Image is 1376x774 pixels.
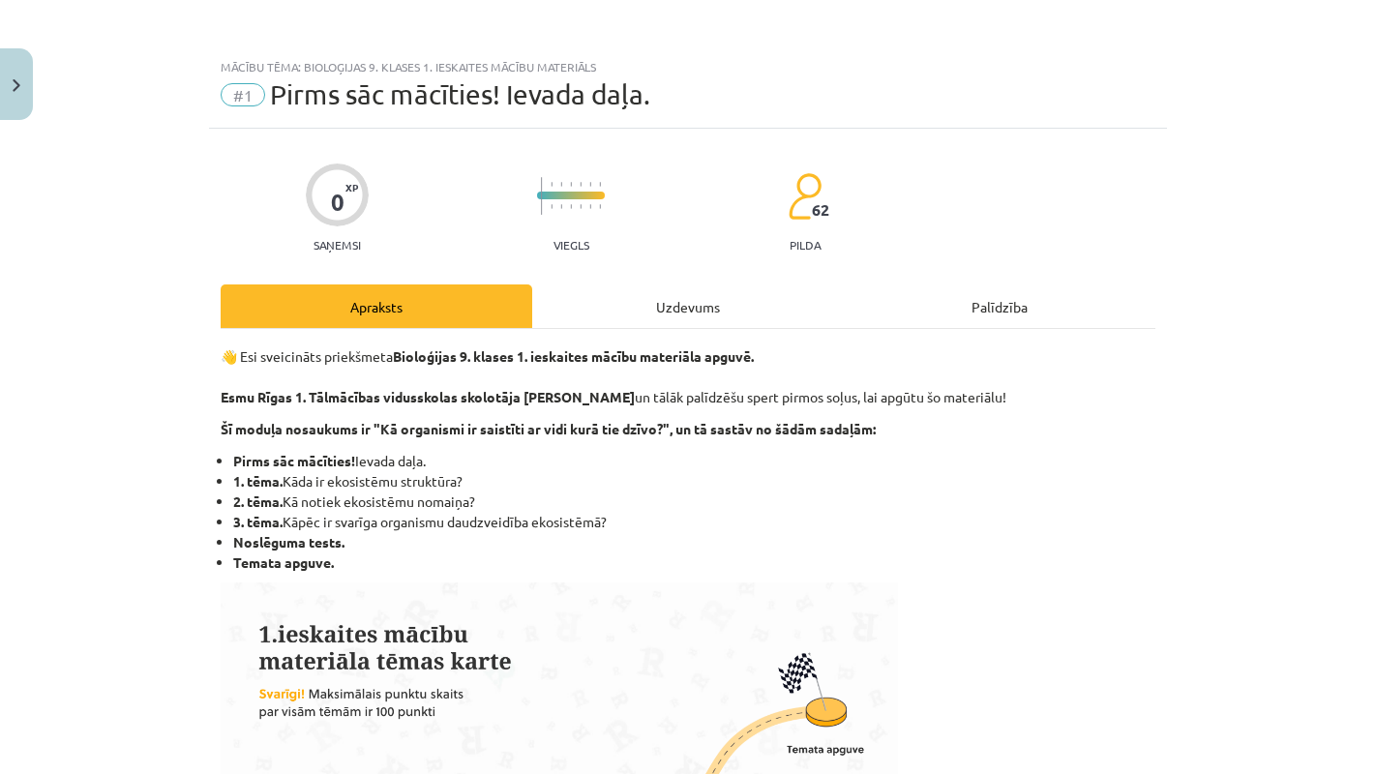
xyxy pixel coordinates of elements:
[221,346,1155,407] p: 👋 Esi sveicināts priekšmeta un tālāk palīdzēšu spert pirmos soļus, lai apgūtu šo materiālu!
[560,204,562,209] img: icon-short-line-57e1e144782c952c97e751825c79c345078a6d821885a25fce030b3d8c18986b.svg
[221,83,265,106] span: #1
[345,182,358,193] span: XP
[233,471,1155,491] li: Kāda ir ekosistēmu struktūra?
[233,451,1155,471] li: Ievada daļa.
[580,204,582,209] img: icon-short-line-57e1e144782c952c97e751825c79c345078a6d821885a25fce030b3d8c18986b.svg
[812,201,829,219] span: 62
[844,284,1155,328] div: Palīdzība
[233,513,283,530] strong: 3. tēma.
[580,182,582,187] img: icon-short-line-57e1e144782c952c97e751825c79c345078a6d821885a25fce030b3d8c18986b.svg
[599,182,601,187] img: icon-short-line-57e1e144782c952c97e751825c79c345078a6d821885a25fce030b3d8c18986b.svg
[233,492,283,510] strong: 2. tēma.
[233,553,334,571] strong: Temata apguve.
[221,420,876,437] b: Šī moduļa nosaukums ir "Kā organismi ir saistīti ar vidi kurā tie dzīvo?", un tā sastāv no šādām ...
[233,512,1155,532] li: Kāpēc ir svarīga organismu daudzveidība ekosistēmā?
[270,78,650,110] span: Pirms sāc mācīties! Ievada daļa.
[233,533,344,551] strong: Noslēguma tests.
[306,238,369,252] p: Saņemsi
[570,204,572,209] img: icon-short-line-57e1e144782c952c97e751825c79c345078a6d821885a25fce030b3d8c18986b.svg
[551,204,553,209] img: icon-short-line-57e1e144782c952c97e751825c79c345078a6d821885a25fce030b3d8c18986b.svg
[589,204,591,209] img: icon-short-line-57e1e144782c952c97e751825c79c345078a6d821885a25fce030b3d8c18986b.svg
[788,172,822,221] img: students-c634bb4e5e11cddfef0936a35e636f08e4e9abd3cc4e673bd6f9a4125e45ecb1.svg
[221,60,1155,74] div: Mācību tēma: Bioloģijas 9. klases 1. ieskaites mācību materiāls
[532,284,844,328] div: Uzdevums
[599,204,601,209] img: icon-short-line-57e1e144782c952c97e751825c79c345078a6d821885a25fce030b3d8c18986b.svg
[553,238,589,252] p: Viegls
[221,347,754,405] strong: Bioloģijas 9. klases 1. ieskaites mācību materiāla apguvē. Esmu Rīgas 1. Tālmācības vidusskolas s...
[13,79,20,92] img: icon-close-lesson-0947bae3869378f0d4975bcd49f059093ad1ed9edebbc8119c70593378902aed.svg
[560,182,562,187] img: icon-short-line-57e1e144782c952c97e751825c79c345078a6d821885a25fce030b3d8c18986b.svg
[221,284,532,328] div: Apraksts
[589,182,591,187] img: icon-short-line-57e1e144782c952c97e751825c79c345078a6d821885a25fce030b3d8c18986b.svg
[233,472,283,490] strong: 1. tēma.
[233,491,1155,512] li: Kā notiek ekosistēmu nomaiņa?
[790,238,821,252] p: pilda
[233,452,355,469] strong: Pirms sāc mācīties!
[541,177,543,215] img: icon-long-line-d9ea69661e0d244f92f715978eff75569469978d946b2353a9bb055b3ed8787d.svg
[570,182,572,187] img: icon-short-line-57e1e144782c952c97e751825c79c345078a6d821885a25fce030b3d8c18986b.svg
[331,189,344,216] div: 0
[551,182,553,187] img: icon-short-line-57e1e144782c952c97e751825c79c345078a6d821885a25fce030b3d8c18986b.svg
